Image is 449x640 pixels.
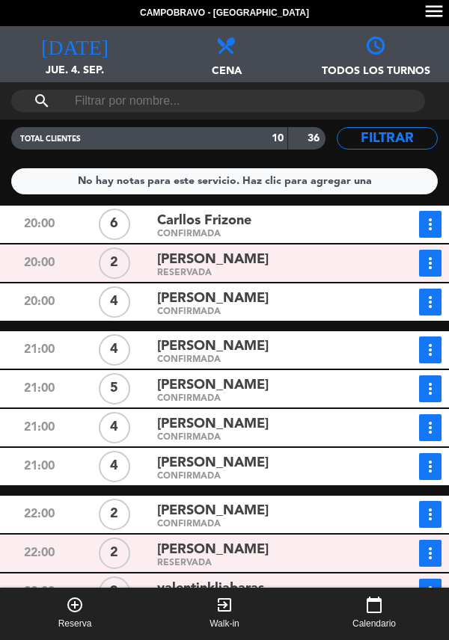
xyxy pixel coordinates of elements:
span: [PERSON_NAME] [157,375,269,396]
div: CONFIRMADA [157,434,373,441]
span: [PERSON_NAME] [157,249,269,271]
button: more_vert [419,336,442,363]
button: more_vert [419,453,442,480]
div: 20:00 [1,250,77,277]
div: CONFIRMADA [157,521,373,528]
div: CONFIRMADA [157,396,373,402]
span: [PERSON_NAME] [157,452,269,474]
span: Campobravo - [GEOGRAPHIC_DATA] [140,6,309,21]
strong: 36 [308,133,323,144]
i: more_vert [421,380,439,398]
button: more_vert [419,289,442,316]
div: 5 [99,373,130,404]
input: Filtrar por nombre... [73,90,363,112]
div: 4 [99,451,130,482]
i: more_vert [421,505,439,523]
div: 3 [99,576,130,608]
button: more_vert [419,414,442,441]
button: more_vert [419,540,442,567]
i: more_vert [421,341,439,359]
i: more_vert [421,293,439,311]
div: 4 [99,412,130,443]
div: 20:00 [1,211,77,238]
div: 2 [99,538,130,569]
div: CONFIRMADA [157,231,373,238]
div: 4 [99,334,130,366]
span: [PERSON_NAME] [157,336,269,357]
button: exit_to_appWalk-in [150,588,299,640]
i: search [33,92,51,110]
span: Walk-in [210,617,239,632]
div: 21:00 [1,414,77,441]
strong: 10 [272,133,284,144]
div: CONFIRMADA [157,309,373,316]
button: more_vert [419,579,442,606]
div: 2 [99,499,130,530]
button: Filtrar [337,127,438,150]
span: Carllos Frizone [157,210,251,232]
div: CONFIRMADA [157,357,373,363]
i: more_vert [421,215,439,233]
button: more_vert [419,501,442,528]
i: more_vert [421,544,439,562]
i: more_vert [421,583,439,601]
div: 6 [99,209,130,240]
div: 22:00 [1,579,77,606]
span: [PERSON_NAME] [157,539,269,561]
button: more_vert [419,250,442,277]
i: [DATE] [41,34,109,55]
div: 21:00 [1,453,77,480]
span: Reserva [58,617,92,632]
div: 21:00 [1,375,77,402]
div: 20:00 [1,289,77,316]
i: more_vert [421,254,439,272]
div: RESERVADA [157,560,373,567]
div: 21:00 [1,336,77,363]
span: [PERSON_NAME] [157,288,269,310]
button: calendar_todayCalendario [299,588,449,640]
div: 2 [99,247,130,279]
i: exit_to_app [216,596,233,614]
span: TOTAL CLIENTES [20,135,81,143]
div: 4 [99,286,130,318]
span: [PERSON_NAME] [157,413,269,435]
i: more_vert [421,419,439,437]
div: No hay notas para este servicio. Haz clic para agregar una [78,173,372,190]
i: calendar_today [365,596,383,614]
div: 22:00 [1,540,77,567]
span: [PERSON_NAME] [157,500,269,522]
i: add_circle_outline [66,596,84,614]
i: more_vert [421,458,439,476]
button: more_vert [419,211,442,238]
div: RESERVADA [157,270,373,277]
span: Calendario [352,617,396,632]
button: more_vert [419,375,442,402]
div: 22:00 [1,501,77,528]
div: CONFIRMADA [157,473,373,480]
